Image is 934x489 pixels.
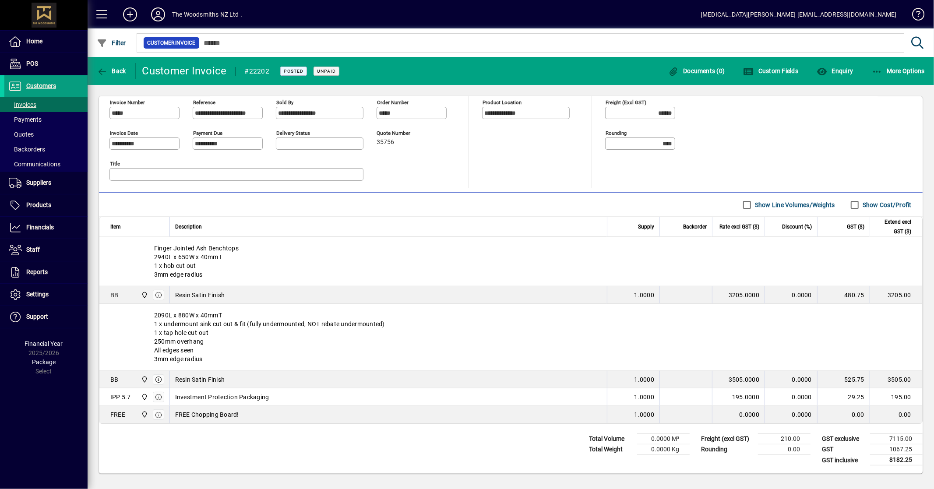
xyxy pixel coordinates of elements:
[718,375,759,384] div: 3505.0000
[758,434,811,444] td: 210.00
[110,130,138,136] mat-label: Invoice date
[26,224,54,231] span: Financials
[814,63,855,79] button: Enquiry
[4,31,88,53] a: Home
[110,410,125,419] div: FREE
[818,434,870,444] td: GST exclusive
[697,444,758,455] td: Rounding
[317,68,336,74] span: Unpaid
[26,246,40,253] span: Staff
[175,393,269,401] span: Investment Protection Packaging
[97,39,126,46] span: Filter
[144,7,172,22] button: Profile
[4,261,88,283] a: Reports
[818,455,870,466] td: GST inclusive
[99,304,922,370] div: 2090L x 880W x 40mmT 1 x undermount sink cut out & fit (fully undermounted, NOT rebate undermount...
[870,406,922,423] td: 0.00
[847,222,864,232] span: GST ($)
[638,222,654,232] span: Supply
[753,201,835,209] label: Show Line Volumes/Weights
[26,38,42,45] span: Home
[88,63,136,79] app-page-header-button: Back
[817,67,853,74] span: Enquiry
[634,375,655,384] span: 1.0000
[870,63,927,79] button: More Options
[765,371,817,388] td: 0.0000
[9,146,45,153] span: Backorders
[782,222,812,232] span: Discount (%)
[26,268,48,275] span: Reports
[142,64,227,78] div: Customer Invoice
[585,434,637,444] td: Total Volume
[147,39,196,47] span: Customer Invoice
[175,375,225,384] span: Resin Satin Finish
[637,434,690,444] td: 0.0000 M³
[9,161,60,168] span: Communications
[26,179,51,186] span: Suppliers
[4,239,88,261] a: Staff
[97,67,126,74] span: Back
[818,444,870,455] td: GST
[875,217,911,236] span: Extend excl GST ($)
[870,444,923,455] td: 1067.25
[175,410,239,419] span: FREE Chopping Board!
[4,172,88,194] a: Suppliers
[4,97,88,112] a: Invoices
[817,388,870,406] td: 29.25
[139,392,149,402] span: The Woodsmiths
[139,290,149,300] span: The Woodsmiths
[110,222,121,232] span: Item
[193,99,215,106] mat-label: Reference
[4,142,88,157] a: Backorders
[683,222,707,232] span: Backorder
[95,35,128,51] button: Filter
[634,410,655,419] span: 1.0000
[758,444,811,455] td: 0.00
[666,63,727,79] button: Documents (0)
[765,388,817,406] td: 0.0000
[9,101,36,108] span: Invoices
[606,130,627,136] mat-label: Rounding
[172,7,242,21] div: The Woodsmiths NZ Ltd .
[4,217,88,239] a: Financials
[26,313,48,320] span: Support
[99,237,922,286] div: Finger Jointed Ash Benchtops 2940L x 650W x 40mmT 1 x hob cut out 3mm edge radius
[4,157,88,172] a: Communications
[4,284,88,306] a: Settings
[110,375,119,384] div: BB
[25,340,63,347] span: Financial Year
[817,286,870,304] td: 480.75
[276,130,310,136] mat-label: Delivery status
[193,130,222,136] mat-label: Payment due
[139,410,149,419] span: The Woodsmiths
[719,222,759,232] span: Rate excl GST ($)
[26,82,56,89] span: Customers
[870,286,922,304] td: 3205.00
[284,68,303,74] span: Posted
[377,130,429,136] span: Quote number
[634,393,655,401] span: 1.0000
[276,99,293,106] mat-label: Sold by
[9,116,42,123] span: Payments
[870,388,922,406] td: 195.00
[701,7,897,21] div: [MEDICAL_DATA][PERSON_NAME] [EMAIL_ADDRESS][DOMAIN_NAME]
[95,63,128,79] button: Back
[765,406,817,423] td: 0.0000
[9,131,34,138] span: Quotes
[718,291,759,299] div: 3205.0000
[32,359,56,366] span: Package
[870,371,922,388] td: 3505.00
[718,393,759,401] div: 195.0000
[245,64,270,78] div: #22202
[634,291,655,299] span: 1.0000
[26,60,38,67] span: POS
[26,291,49,298] span: Settings
[4,194,88,216] a: Products
[377,99,409,106] mat-label: Order number
[377,139,394,146] span: 35756
[4,127,88,142] a: Quotes
[110,99,145,106] mat-label: Invoice number
[110,291,119,299] div: BB
[175,291,225,299] span: Resin Satin Finish
[817,406,870,423] td: 0.00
